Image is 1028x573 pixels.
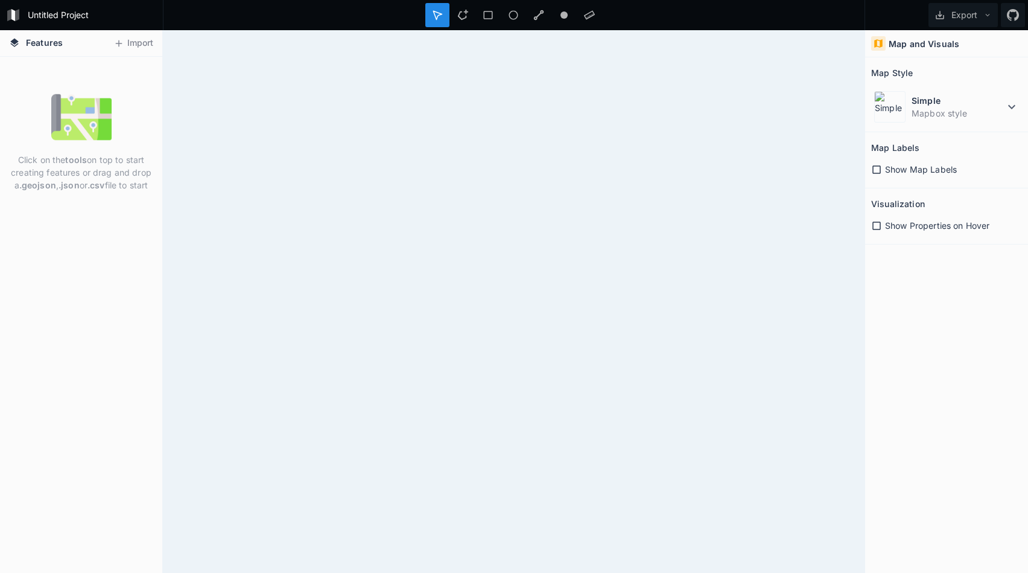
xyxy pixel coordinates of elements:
[26,36,63,49] span: Features
[889,37,959,50] h4: Map and Visuals
[885,163,957,176] span: Show Map Labels
[912,94,1004,107] dt: Simple
[912,107,1004,120] dd: Mapbox style
[59,180,80,190] strong: .json
[51,87,112,147] img: empty
[871,63,913,82] h2: Map Style
[928,3,998,27] button: Export
[9,153,153,191] p: Click on the on top to start creating features or drag and drop a , or file to start
[19,180,56,190] strong: .geojson
[107,34,159,53] button: Import
[65,155,87,165] strong: tools
[885,219,989,232] span: Show Properties on Hover
[874,91,906,123] img: Simple
[871,138,919,157] h2: Map Labels
[87,180,105,190] strong: .csv
[871,194,925,213] h2: Visualization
